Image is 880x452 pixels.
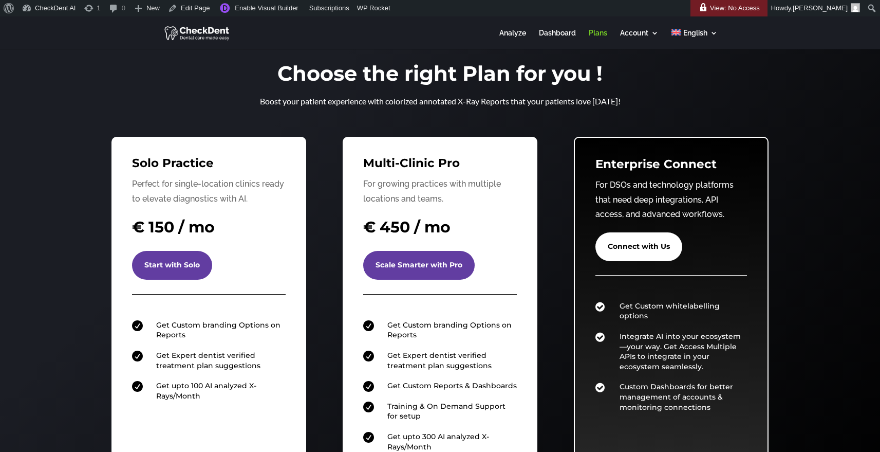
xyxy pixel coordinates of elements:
span: Get upto 100 AI analyzed X-Rays/Month [156,381,256,401]
p: For DSOs and technology platforms that need deep integrations, API access, and advanced workflows. [595,178,747,222]
span: Integrate AI into your ecosystem—your way. Get Access Multiple APIs to integrate in your ecosyste... [620,332,741,371]
a: Dashboard [539,29,576,49]
h3: Multi-Clinic Pro [363,157,517,174]
span:  [363,402,374,412]
span:  [363,381,374,392]
span: Get Expert dentist verified treatment plan suggestions [156,351,260,370]
span: [PERSON_NAME] [793,4,848,12]
span: Training & On Demand Support for setup [387,402,505,421]
span: English [683,29,707,37]
span:  [132,381,143,392]
span:  [363,432,374,443]
span:  [132,320,143,331]
a: Connect with Us [595,232,682,261]
p: Boost your patient experience with colorized annotated X-Ray Reports that your patients love [DATE]! [235,94,646,109]
a: English [671,29,717,49]
h4: € 450 / mo [363,216,517,243]
h3: Solo Practice [132,157,286,174]
h3: Enterprise Connect [595,158,747,175]
span: Get Custom branding Options on Reports [156,320,280,340]
span: Get Custom whitelabelling options [620,301,720,321]
img: Arnav Saha [851,3,860,12]
span: Get Custom branding Options on Reports [387,320,512,340]
span:  [363,351,374,361]
span: Get Expert dentist verified treatment plan suggestions [387,351,492,370]
span:  [595,382,605,393]
a: Analyze [499,29,526,49]
img: CheckDent AI [164,25,231,41]
a: Start with Solo [132,251,212,280]
span: Custom Dashboards for better management of accounts & monitoring connections [620,382,733,411]
span:  [595,332,605,342]
span: Get Custom Reports & Dashboards [387,381,517,390]
h4: € 150 / mo [132,216,286,243]
span:  [595,301,605,312]
span:  [132,351,143,361]
h1: Choose the right Plan for you ! [235,63,646,89]
a: Plans [589,29,607,49]
p: For growing practices with multiple locations and teams. [363,177,517,207]
p: Perfect for single-location clinics ready to elevate diagnostics with AI. [132,177,286,207]
span:  [363,320,374,331]
a: Scale Smarter with Pro [363,251,475,280]
span: Get upto 300 AI analyzed X-Rays/Month [387,432,489,451]
a: Account [620,29,659,49]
